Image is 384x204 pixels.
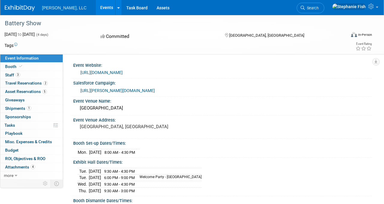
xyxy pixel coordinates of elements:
td: Welcome Party - [GEOGRAPHIC_DATA] [136,175,202,181]
span: 1 [27,106,31,110]
a: Playbook [0,129,63,138]
span: Booth [5,64,23,69]
a: ROI, Objectives & ROO [0,155,63,163]
pre: [GEOGRAPHIC_DATA], [GEOGRAPHIC_DATA] [80,124,191,129]
a: [URL][DOMAIN_NAME] [80,70,123,75]
img: ExhibitDay [5,5,35,11]
span: Giveaways [5,97,25,102]
a: Event Information [0,54,63,62]
div: Booth Set-up Dates/Times: [73,139,372,146]
span: ROI, Objectives & ROO [5,156,45,161]
td: Thu. [78,187,89,194]
div: Event Website: [73,61,372,68]
span: Travel Reservations [5,81,48,85]
td: Personalize Event Tab Strip [40,180,51,187]
span: more [4,173,13,178]
div: In-Person [358,32,372,37]
td: [DATE] [89,168,101,175]
td: [DATE] [89,175,101,181]
span: Playbook [5,131,22,136]
a: Sponsorships [0,113,63,121]
img: Stephanie Fish [332,3,366,10]
td: Tags [4,42,17,48]
td: Tue. [78,168,89,175]
span: Event Information [5,56,39,60]
a: Asset Reservations5 [0,88,63,96]
a: Search [297,3,324,13]
span: Search [305,6,319,10]
span: 4 [31,165,35,169]
span: Asset Reservations [5,89,47,94]
span: (4 days) [36,33,48,37]
div: [GEOGRAPHIC_DATA] [78,104,367,113]
td: Toggle Event Tabs [51,180,63,187]
a: Attachments4 [0,163,63,171]
a: [URL][PERSON_NAME][DOMAIN_NAME] [80,88,155,93]
span: Attachments [5,165,35,169]
a: Tasks [0,121,63,129]
span: [GEOGRAPHIC_DATA], [GEOGRAPHIC_DATA] [229,33,304,38]
td: [DATE] [89,149,101,155]
span: Sponsorships [5,114,31,119]
span: 9:30 AM - 4:30 PM [104,182,135,187]
a: Booth [0,63,63,71]
a: Misc. Expenses & Credits [0,138,63,146]
span: 3 [16,73,20,77]
div: Event Venue Address: [73,116,372,123]
div: Battery Show [3,18,340,29]
a: Shipments1 [0,104,63,113]
td: [DATE] [89,187,101,194]
td: Wed. [78,181,89,188]
td: Tue. [78,175,89,181]
div: Salesforce Campaign: [73,79,372,86]
a: Giveaways [0,96,63,104]
span: 5 [42,89,47,94]
a: Travel Reservations2 [0,79,63,87]
div: Committed [99,31,215,42]
div: Exhibit Hall Dates/Times: [73,158,372,165]
div: Event Rating [355,42,372,45]
span: Budget [5,148,19,153]
td: Mon. [78,149,89,155]
div: Booth Dismantle Dates/Times: [73,196,372,204]
span: 6:00 PM - 9:00 PM [104,175,135,180]
span: [PERSON_NAME], LLC [42,5,87,10]
span: Tasks [4,123,15,128]
div: Event Venue Name: [73,97,372,104]
div: Event Format [318,31,372,40]
span: Misc. Expenses & Credits [5,139,52,144]
span: [DATE] [DATE] [4,32,35,37]
span: 9:30 AM - 4:30 PM [104,169,135,174]
span: Shipments [5,106,31,111]
span: 9:30 AM - 3:00 PM [104,189,135,193]
img: Format-Inperson.png [351,32,357,37]
span: to [17,32,22,37]
td: [DATE] [89,181,101,188]
i: Booth reservation complete [19,65,22,68]
span: Staff [5,73,20,77]
a: Budget [0,146,63,154]
span: 8:00 AM - 4:30 PM [104,150,135,155]
a: more [0,172,63,180]
a: Staff3 [0,71,63,79]
span: 2 [43,81,48,85]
